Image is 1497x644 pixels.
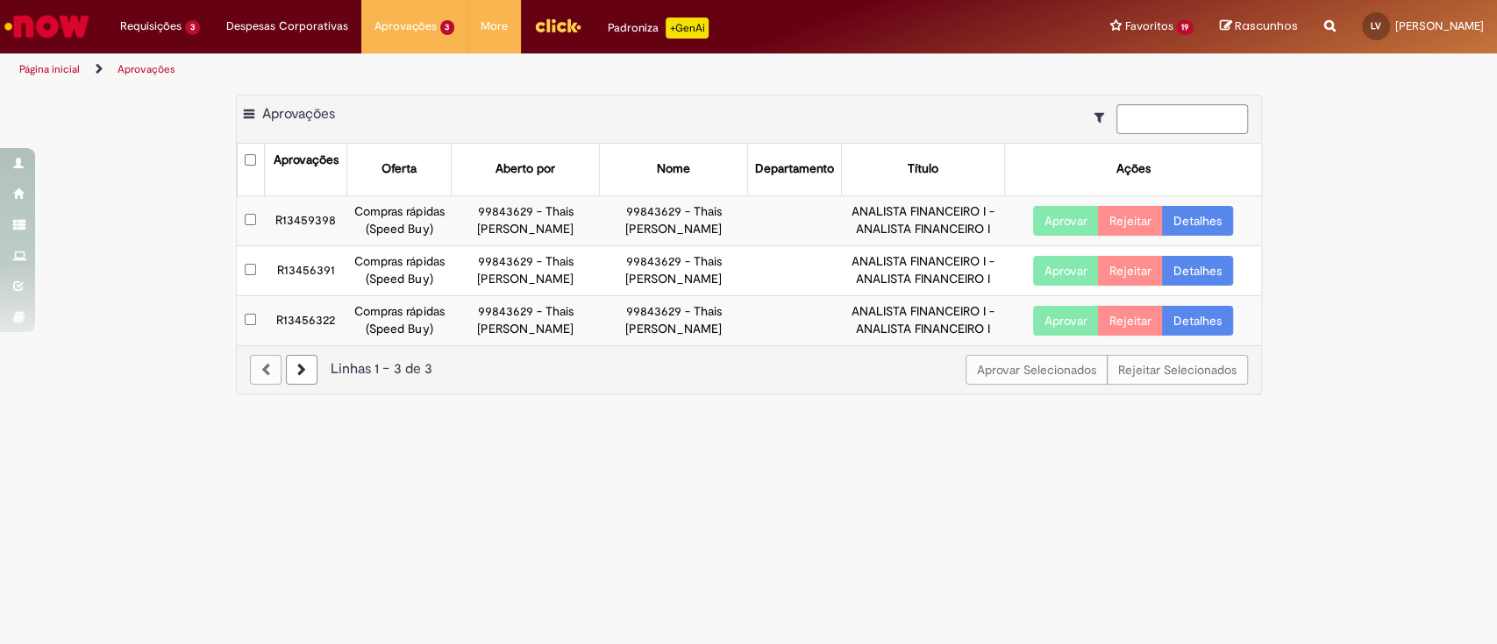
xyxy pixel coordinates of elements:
td: 99843629 - Thais [PERSON_NAME] [452,195,600,245]
div: Oferta [381,160,417,178]
td: R13459398 [265,195,347,245]
td: 99843629 - Thais [PERSON_NAME] [600,295,748,344]
span: Aprovações [262,105,335,123]
button: Aprovar [1033,256,1099,286]
span: [PERSON_NAME] [1395,18,1484,33]
span: More [481,18,508,35]
span: Rascunhos [1235,18,1298,34]
div: Aberto por [495,160,555,178]
a: Detalhes [1162,306,1233,336]
td: ANALISTA FINANCEIRO I - ANALISTA FINANCEIRO I [841,195,1004,245]
td: R13456391 [265,245,347,295]
td: R13456322 [265,295,347,344]
div: Ações [1116,160,1150,178]
div: Aprovações [274,152,339,169]
td: 99843629 - Thais [PERSON_NAME] [600,245,748,295]
a: Detalhes [1162,256,1233,286]
td: 99843629 - Thais [PERSON_NAME] [452,245,600,295]
a: Rascunhos [1220,18,1298,35]
div: Departamento [755,160,834,178]
span: Aprovações [374,18,437,35]
span: Despesas Corporativas [226,18,348,35]
div: Padroniza [608,18,709,39]
td: ANALISTA FINANCEIRO I - ANALISTA FINANCEIRO I [841,245,1004,295]
img: ServiceNow [2,9,92,44]
a: Aprovações [118,62,175,76]
ul: Trilhas de página [13,53,985,86]
td: ANALISTA FINANCEIRO I - ANALISTA FINANCEIRO I [841,295,1004,344]
td: Compras rápidas (Speed Buy) [347,195,452,245]
span: 19 [1176,20,1194,35]
button: Rejeitar [1098,306,1163,336]
td: Compras rápidas (Speed Buy) [347,245,452,295]
button: Aprovar [1033,306,1099,336]
a: Detalhes [1162,206,1233,236]
div: Linhas 1 − 3 de 3 [250,359,1248,379]
div: Nome [657,160,690,178]
span: LV [1371,20,1381,32]
span: 3 [185,20,200,35]
td: Compras rápidas (Speed Buy) [347,295,452,344]
button: Aprovar [1033,206,1099,236]
span: Favoritos [1124,18,1173,35]
i: Mostrar filtros para: Suas Solicitações [1094,111,1113,124]
a: Página inicial [19,62,80,76]
p: +GenAi [666,18,709,39]
div: Título [908,160,938,178]
button: Rejeitar [1098,256,1163,286]
td: 99843629 - Thais [PERSON_NAME] [452,295,600,344]
img: click_logo_yellow_360x200.png [534,12,581,39]
td: 99843629 - Thais [PERSON_NAME] [600,195,748,245]
button: Rejeitar [1098,206,1163,236]
th: Aprovações [265,144,347,195]
span: 3 [440,20,455,35]
span: Requisições [120,18,182,35]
